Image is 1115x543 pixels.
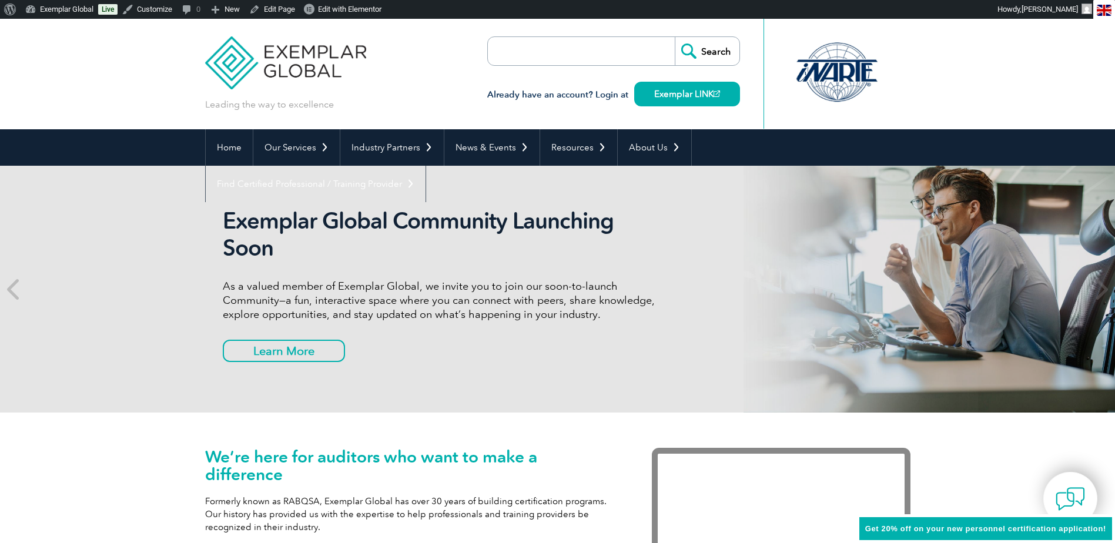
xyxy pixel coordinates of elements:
[223,207,664,262] h2: Exemplar Global Community Launching Soon
[98,4,118,15] a: Live
[205,19,367,89] img: Exemplar Global
[487,88,740,102] h3: Already have an account? Login at
[618,129,691,166] a: About Us
[340,129,444,166] a: Industry Partners
[253,129,340,166] a: Our Services
[1097,5,1111,16] img: en
[1056,484,1085,514] img: contact-chat.png
[675,37,739,65] input: Search
[206,166,426,202] a: Find Certified Professional / Training Provider
[205,98,334,111] p: Leading the way to excellence
[865,524,1106,533] span: Get 20% off on your new personnel certification application!
[318,5,381,14] span: Edit with Elementor
[205,448,617,483] h1: We’re here for auditors who want to make a difference
[223,340,345,362] a: Learn More
[540,129,617,166] a: Resources
[714,90,720,97] img: open_square.png
[223,279,664,321] p: As a valued member of Exemplar Global, we invite you to join our soon-to-launch Community—a fun, ...
[206,129,253,166] a: Home
[205,495,617,534] p: Formerly known as RABQSA, Exemplar Global has over 30 years of building certification programs. O...
[634,82,740,106] a: Exemplar LINK
[444,129,540,166] a: News & Events
[1022,5,1078,14] span: [PERSON_NAME]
